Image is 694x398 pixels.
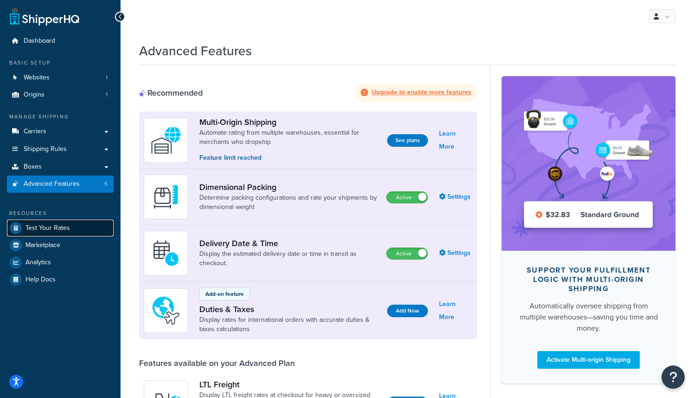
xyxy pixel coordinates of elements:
[7,158,114,176] a: Boxes
[139,42,252,60] h1: Advanced Features
[24,163,42,171] span: Boxes
[7,33,114,50] a: Dashboard
[387,248,427,259] label: Active
[139,88,203,98] div: Recommended
[24,74,50,82] span: Websites
[199,249,379,268] a: Display the estimated delivery date or time in transit as checkout.
[7,123,114,140] a: Carriers
[439,247,472,260] a: Settings
[139,358,295,368] div: Features available on your Advanced Plan
[7,237,114,254] a: Marketplace
[199,315,380,334] a: Display rates for international orders with accurate duties & taxes calculations
[106,91,108,99] span: 1
[439,298,472,324] a: Learn More
[516,90,662,236] img: feature-image-multi-779b37daa2fb478c5b534a03f0c357f902ad2e054c7db8ba6a19ddeff452a1b8.png
[662,365,685,389] button: Open Resource Center
[387,305,428,317] button: Add Now
[7,69,114,86] a: Websites1
[516,266,661,294] div: Support your fulfillment logic with Multi-origin shipping
[25,241,60,249] span: Marketplace
[199,182,379,192] a: Dimensional Packing
[199,379,380,390] a: LTL Freight
[7,254,114,271] a: Analytics
[150,237,182,269] img: gfkeb5ejjkALwAAAABJRU5ErkJggg==
[106,74,108,82] span: 1
[25,259,51,267] span: Analytics
[104,180,108,188] span: 5
[439,127,472,153] a: Learn More
[7,271,114,288] a: Help Docs
[439,190,472,203] a: Settings
[372,87,471,97] strong: Upgrade to enable more features
[537,351,640,369] a: Activate Multi-origin Shipping
[24,128,46,136] span: Carriers
[7,176,114,193] a: Advanced Features5
[7,59,114,67] div: Basic Setup
[199,193,379,212] a: Determine packing configurations and rate your shipments by dimensional weight
[24,145,67,153] span: Shipping Rules
[150,294,182,327] img: icon-duo-feat-landed-cost-7136b061.png
[7,86,114,104] a: Origins1
[7,113,114,121] div: Manage Shipping
[199,128,380,147] a: Automate rating from multiple warehouses, essential for merchants who dropship
[199,304,380,314] a: Duties & Taxes
[199,238,379,248] a: Delivery Date & Time
[7,86,114,104] li: Origins
[150,124,182,157] img: WatD5o0RtDAAAAAElFTkSuQmCC
[387,192,427,203] label: Active
[387,134,428,147] button: See plans
[24,91,45,99] span: Origins
[7,209,114,217] div: Resources
[24,180,80,188] span: Advanced Features
[199,153,380,163] p: Feature limit reached
[25,224,70,232] span: Test Your Rates
[150,181,182,213] img: DTVBYsAAAAAASUVORK5CYII=
[516,300,661,334] div: Automatically oversee shipping from multiple warehouses—saving you time and money.
[7,176,114,193] li: Advanced Features
[24,37,55,45] span: Dashboard
[199,117,380,127] a: Multi-Origin Shipping
[7,69,114,86] li: Websites
[7,220,114,236] a: Test Your Rates
[205,290,244,298] p: Add-on feature
[25,276,56,284] span: Help Docs
[7,141,114,158] a: Shipping Rules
